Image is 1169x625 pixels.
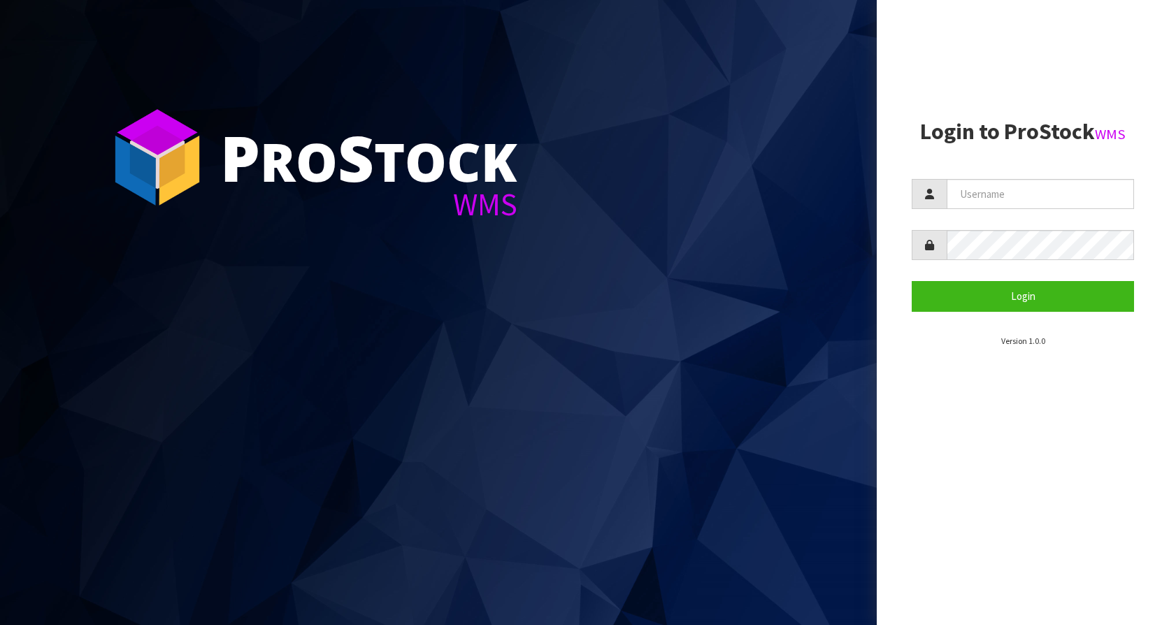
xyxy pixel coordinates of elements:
div: ro tock [220,126,517,189]
small: WMS [1095,125,1126,143]
button: Login [912,281,1134,311]
h2: Login to ProStock [912,120,1134,144]
div: WMS [220,189,517,220]
span: S [338,115,374,200]
input: Username [947,179,1134,209]
span: P [220,115,260,200]
img: ProStock Cube [105,105,210,210]
small: Version 1.0.0 [1001,336,1045,346]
